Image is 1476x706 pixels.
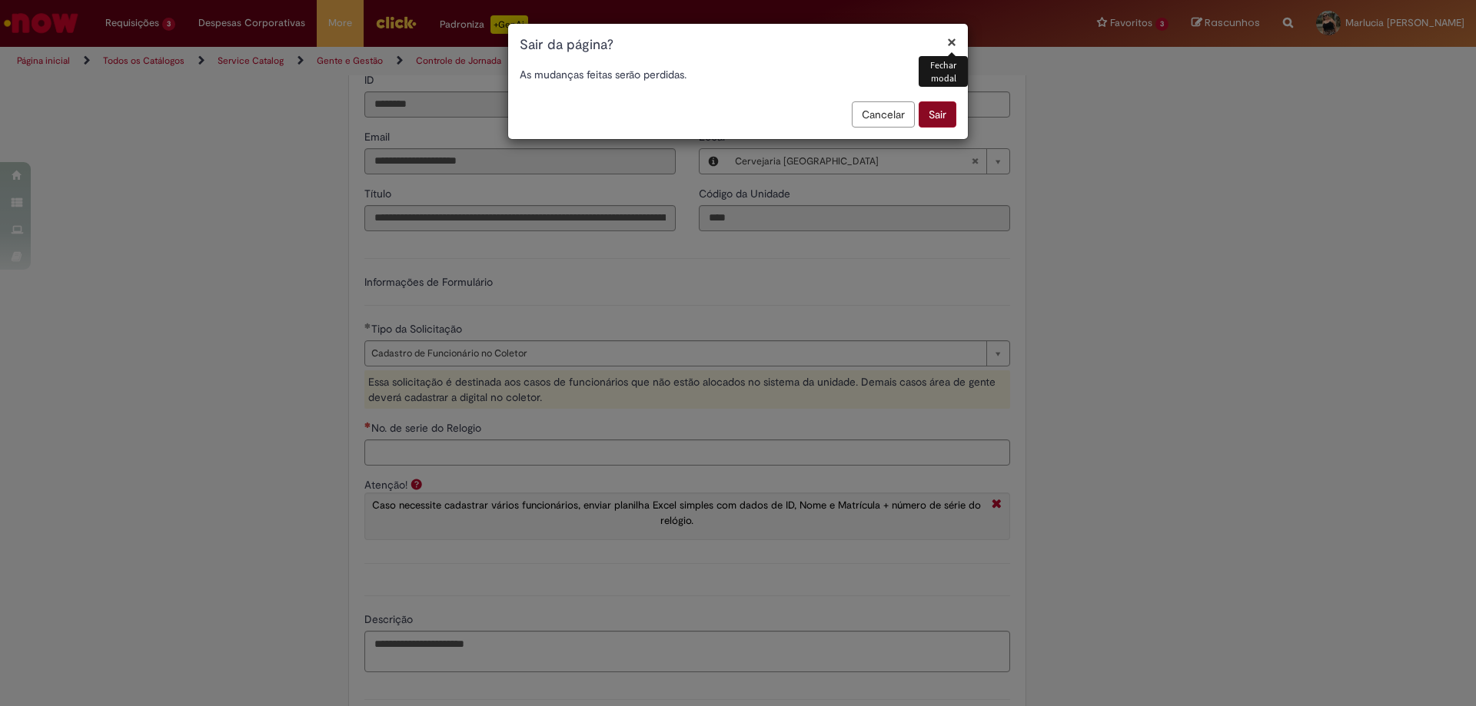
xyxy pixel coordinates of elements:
button: Fechar modal [947,34,956,50]
p: As mudanças feitas serão perdidas. [520,67,956,82]
h1: Sair da página? [520,35,956,55]
button: Cancelar [852,101,915,128]
div: Fechar modal [919,56,968,87]
button: Sair [919,101,956,128]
